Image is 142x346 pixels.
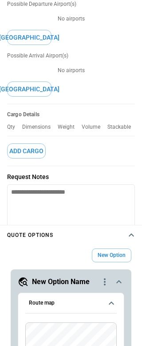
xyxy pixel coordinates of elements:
button: [GEOGRAPHIC_DATA] [7,30,51,45]
p: Dimensions [22,124,58,130]
p: No airports [7,15,135,23]
p: Request Notes [7,173,135,181]
p: Possible Arrival Airport(s) [7,52,135,60]
button: Route map [25,293,117,313]
button: New Option [92,248,131,262]
p: Possible Departure Airport(s) [7,0,135,8]
h4: Quote Options [7,233,53,237]
div: quote-option-actions [99,277,110,287]
h5: New Option Name [32,277,90,287]
p: Qty [7,124,22,130]
h6: Cargo Details [7,111,135,118]
button: Add Cargo [7,143,46,159]
button: New Option Namequote-option-actions [18,277,124,287]
p: Stackable [107,124,138,130]
button: [GEOGRAPHIC_DATA] [7,81,51,97]
h6: Route map [29,300,55,306]
p: Weight [58,124,82,130]
p: No airports [7,67,135,74]
p: Volume [82,124,107,130]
